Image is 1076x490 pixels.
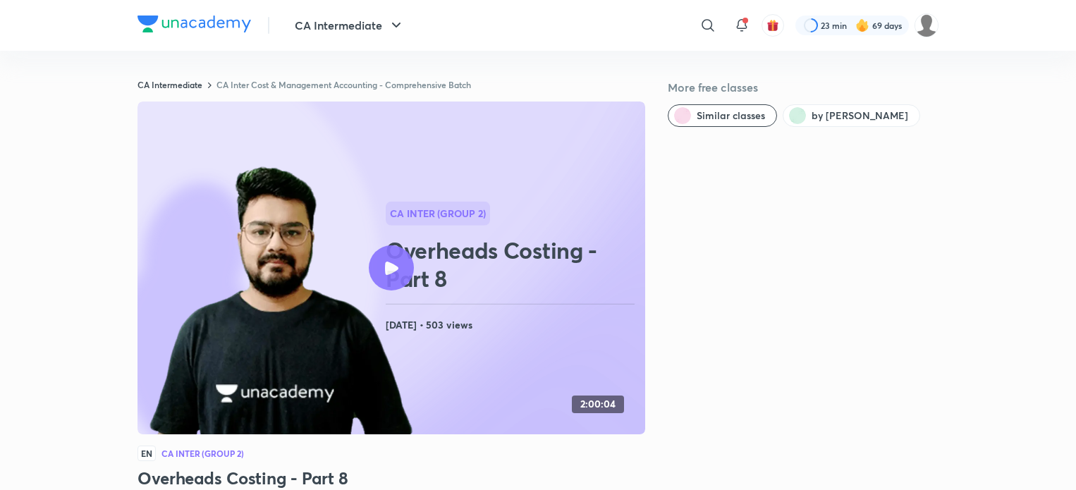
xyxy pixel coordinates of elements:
h5: More free classes [668,79,939,96]
span: by Aditya Sharma [812,109,908,123]
img: streak [855,18,869,32]
img: avatar [766,19,779,32]
button: Similar classes [668,104,777,127]
a: Company Logo [137,16,251,36]
span: EN [137,446,156,461]
a: CA Inter Cost & Management Accounting - Comprehensive Batch [216,79,471,90]
a: CA Intermediate [137,79,202,90]
span: Similar classes [697,109,765,123]
h4: [DATE] • 503 views [386,316,640,334]
img: Company Logo [137,16,251,32]
h3: Overheads Costing - Part 8 [137,467,645,489]
h4: CA Inter (Group 2) [161,449,244,458]
h2: Overheads Costing - Part 8 [386,236,640,293]
h4: 2:00:04 [580,398,616,410]
button: CA Intermediate [286,11,413,39]
button: avatar [762,14,784,37]
img: dhanak [915,13,939,37]
button: by Aditya Sharma [783,104,920,127]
